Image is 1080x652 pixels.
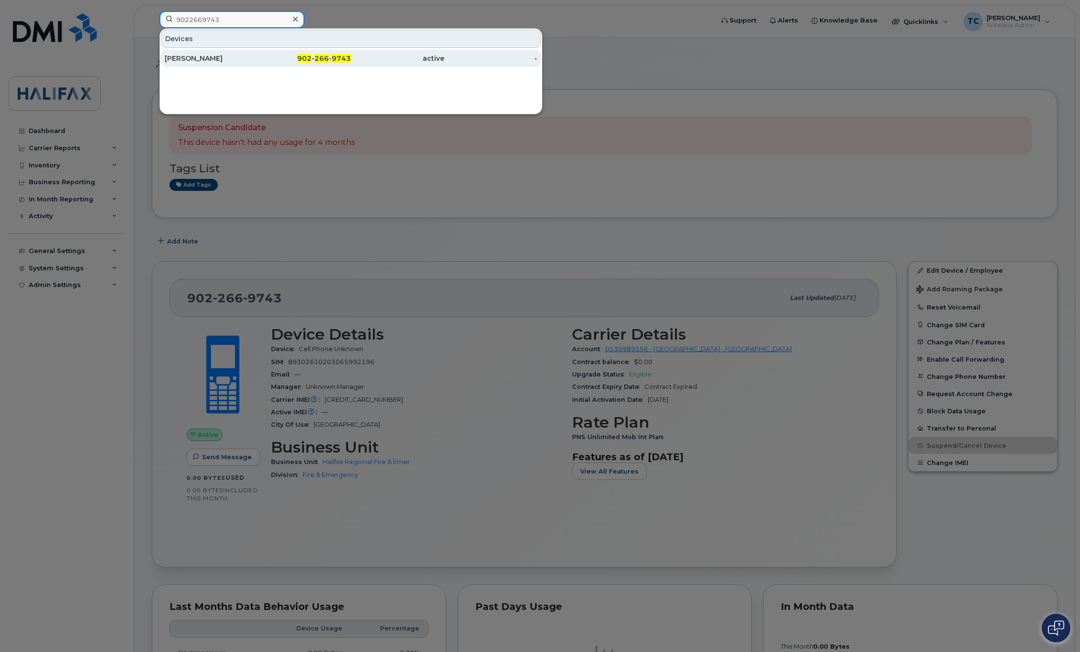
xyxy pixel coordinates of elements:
[351,54,444,63] div: active
[297,54,312,63] span: 902
[165,54,258,63] div: [PERSON_NAME]
[258,54,351,63] div: - -
[315,54,329,63] span: 266
[444,54,538,63] div: -
[1048,620,1064,636] img: Open chat
[161,50,541,67] a: [PERSON_NAME]902-266-9743active-
[161,30,541,48] div: Devices
[332,54,351,63] span: 9743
